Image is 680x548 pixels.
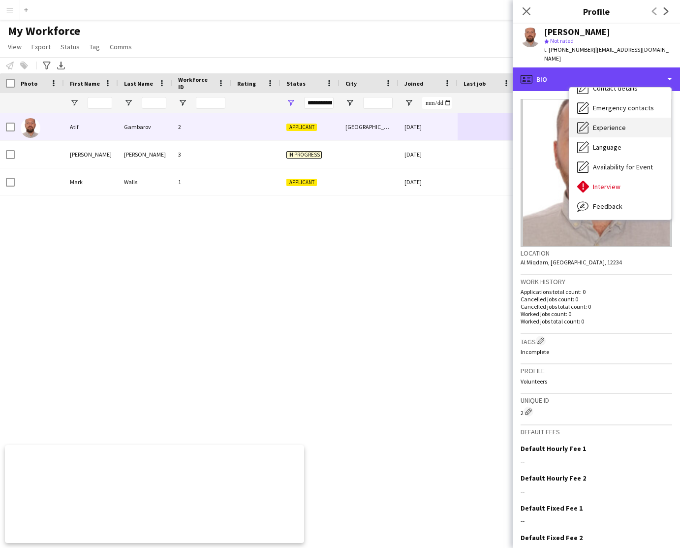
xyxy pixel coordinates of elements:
span: Last Name [124,80,153,87]
h3: Default Fixed Fee 2 [521,533,583,542]
div: 2 [172,113,231,140]
p: Volunteers [521,378,672,385]
input: Last Name Filter Input [142,97,166,109]
button: Open Filter Menu [70,98,79,107]
h3: Unique ID [521,396,672,405]
div: Gambarov [118,113,172,140]
h3: Profile [521,366,672,375]
span: City [345,80,357,87]
img: Crew avatar or photo [521,99,672,247]
h3: Location [521,249,672,258]
span: Photo [21,80,37,87]
h3: Default Hourly Fee 1 [521,444,586,453]
span: Experience [593,123,626,132]
span: Language [593,143,621,152]
span: Status [61,42,80,51]
a: Export [28,40,55,53]
div: 3 [172,141,231,168]
div: -- [521,487,672,496]
app-action-btn: Export XLSX [55,60,67,71]
div: [PERSON_NAME] [544,28,610,36]
p: Cancelled jobs total count: 0 [521,303,672,310]
span: Al Miqdam, [GEOGRAPHIC_DATA], 12234 [521,258,622,266]
span: In progress [286,151,322,159]
span: First Name [70,80,100,87]
p: Incomplete [521,348,672,355]
input: Workforce ID Filter Input [196,97,225,109]
div: Language [569,137,671,157]
span: Comms [110,42,132,51]
button: Open Filter Menu [124,98,133,107]
img: Atif Gambarov [21,118,40,138]
div: Interview [569,177,671,196]
div: Emergency contacts [569,98,671,118]
div: Bio [513,67,680,91]
span: Workforce ID [178,76,214,91]
a: Status [57,40,84,53]
input: City Filter Input [363,97,393,109]
div: Feedback [569,196,671,216]
a: Tag [86,40,104,53]
a: View [4,40,26,53]
span: Last job [464,80,486,87]
iframe: Popup CTA [5,445,304,543]
div: 2 [521,407,672,417]
div: [GEOGRAPHIC_DATA] [340,113,399,140]
h3: Profile [513,5,680,18]
p: Cancelled jobs count: 0 [521,295,672,303]
span: | [EMAIL_ADDRESS][DOMAIN_NAME] [544,46,669,62]
button: Open Filter Menu [404,98,413,107]
span: Tag [90,42,100,51]
p: Applications total count: 0 [521,288,672,295]
h3: Default Fixed Fee 1 [521,504,583,513]
h3: Work history [521,277,672,286]
div: Experience [569,118,671,137]
h3: Default Hourly Fee 2 [521,474,586,483]
span: My Workforce [8,24,80,38]
h3: Tags [521,336,672,346]
input: First Name Filter Input [88,97,112,109]
span: Rating [237,80,256,87]
button: Open Filter Menu [345,98,354,107]
span: Feedback [593,202,622,211]
div: [DATE] [399,113,458,140]
span: Applicant [286,179,317,186]
div: Atif [64,113,118,140]
span: Interview [593,182,620,191]
input: Joined Filter Input [422,97,452,109]
h3: Default fees [521,427,672,436]
div: Contact details [569,78,671,98]
div: -- [521,516,672,525]
span: Applicant [286,124,317,131]
div: [PERSON_NAME] [118,141,172,168]
span: Not rated [550,37,574,44]
span: Joined [404,80,424,87]
span: Contact details [593,84,638,93]
a: Comms [106,40,136,53]
span: Availability for Event [593,162,653,171]
div: Availability for Event [569,157,671,177]
button: Open Filter Menu [286,98,295,107]
button: Open Filter Menu [178,98,187,107]
span: Export [31,42,51,51]
app-action-btn: Advanced filters [41,60,53,71]
div: Calendar [569,216,671,236]
span: t. [PHONE_NUMBER] [544,46,595,53]
span: Status [286,80,306,87]
p: Worked jobs total count: 0 [521,318,672,325]
p: Worked jobs count: 0 [521,310,672,318]
span: Emergency contacts [593,103,654,112]
div: 1 [172,168,231,195]
div: [PERSON_NAME] [64,141,118,168]
div: Walls [118,168,172,195]
div: [DATE] [399,168,458,195]
div: Mark [64,168,118,195]
div: -- [521,457,672,466]
span: View [8,42,22,51]
div: [DATE] [399,141,458,168]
